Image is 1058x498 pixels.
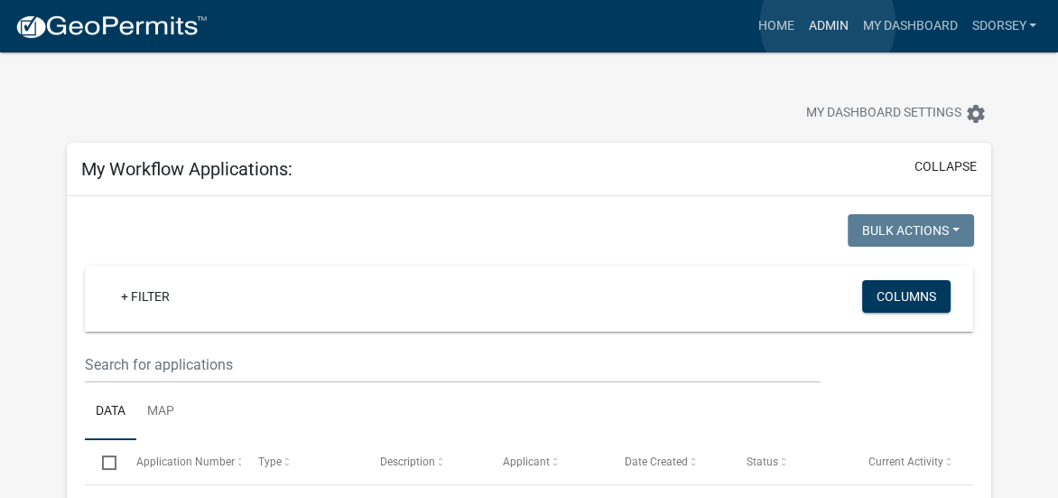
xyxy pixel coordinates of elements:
i: settings [965,103,987,125]
a: Admin [801,9,855,43]
span: Current Activity [868,456,943,468]
datatable-header-cell: Current Activity [851,440,973,484]
button: My Dashboard Settingssettings [792,96,1001,131]
a: Data [85,383,136,441]
a: Map [136,383,185,441]
h5: My Workflow Applications: [81,158,292,180]
span: Status [747,456,778,468]
datatable-header-cell: Description [363,440,485,484]
datatable-header-cell: Application Number [119,440,241,484]
span: Type [258,456,282,468]
button: Columns [862,280,951,313]
datatable-header-cell: Select [85,440,119,484]
span: My Dashboard Settings [806,103,961,125]
datatable-header-cell: Date Created [607,440,729,484]
span: Application Number [136,456,235,468]
button: Bulk Actions [848,214,974,247]
datatable-header-cell: Type [241,440,363,484]
a: My Dashboard [855,9,964,43]
a: sdorsey [964,9,1044,43]
datatable-header-cell: Status [729,440,850,484]
a: Home [750,9,801,43]
span: Date Created [625,456,688,468]
input: Search for applications [85,346,821,383]
button: collapse [914,157,977,176]
span: Applicant [502,456,549,468]
span: Description [380,456,435,468]
a: + Filter [107,280,184,313]
datatable-header-cell: Applicant [485,440,607,484]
